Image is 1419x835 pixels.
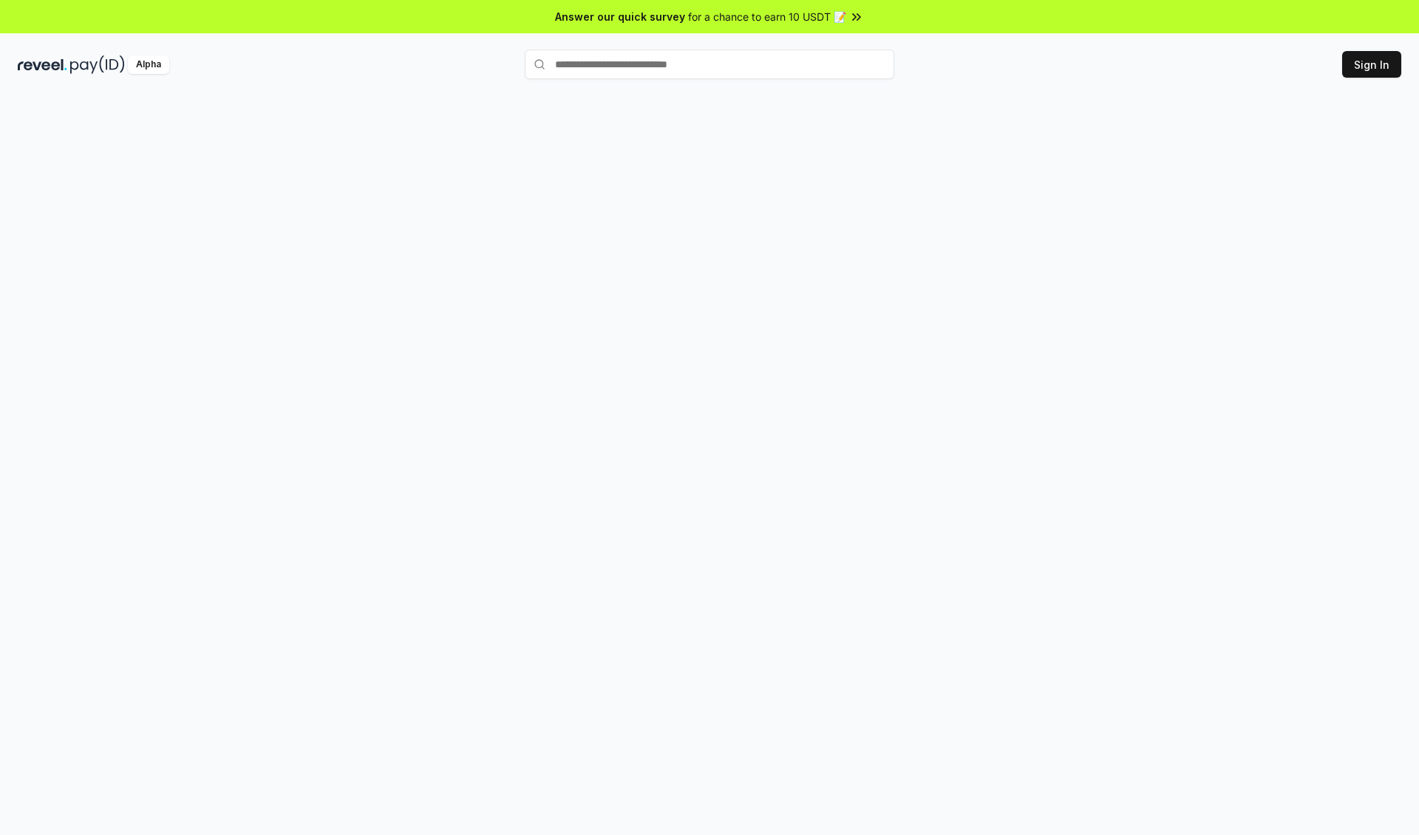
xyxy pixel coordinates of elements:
span: Answer our quick survey [555,9,685,24]
span: for a chance to earn 10 USDT 📝 [688,9,846,24]
button: Sign In [1342,51,1401,78]
div: Alpha [128,55,169,74]
img: pay_id [70,55,125,74]
img: reveel_dark [18,55,67,74]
